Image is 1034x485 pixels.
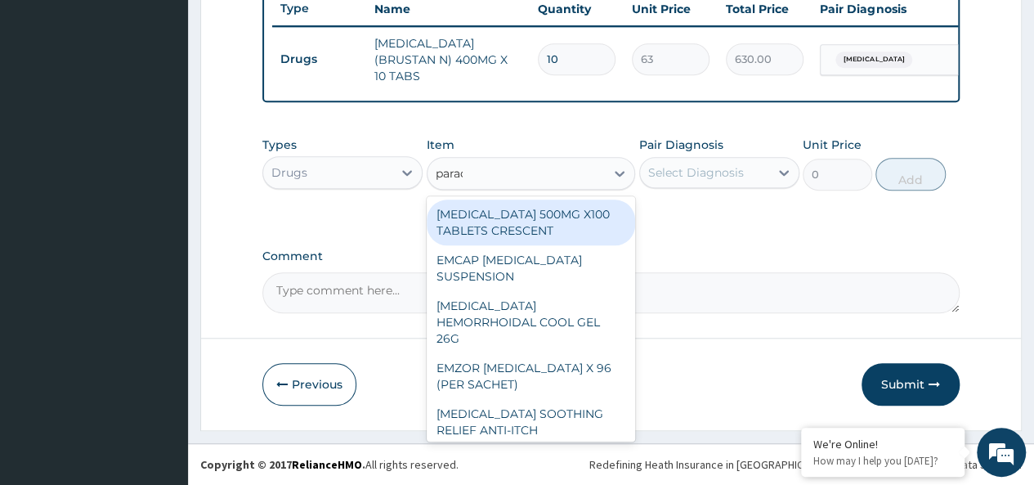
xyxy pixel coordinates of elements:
[30,82,66,123] img: d_794563401_company_1708531726252_794563401
[803,137,862,153] label: Unit Price
[366,27,530,92] td: [MEDICAL_DATA] (BRUSTAN N) 400MG X 10 TABS
[427,137,454,153] label: Item
[813,437,952,451] div: We're Online!
[8,317,311,374] textarea: Type your message and hit 'Enter'
[262,249,960,263] label: Comment
[427,399,636,445] div: [MEDICAL_DATA] SOOTHING RELIEF ANTI-ITCH
[875,158,945,191] button: Add
[648,164,744,181] div: Select Diagnosis
[427,353,636,399] div: EMZOR [MEDICAL_DATA] X 96 (PER SACHET)
[271,164,307,181] div: Drugs
[268,8,307,47] div: Minimize live chat window
[188,443,1034,485] footer: All rights reserved.
[95,141,226,306] span: We're online!
[835,52,912,68] span: [MEDICAL_DATA]
[85,92,275,113] div: Chat with us now
[813,454,952,468] p: How may I help you today?
[427,200,636,245] div: [MEDICAL_DATA] 500MG X100 TABLETS CRESCENT
[427,245,636,291] div: EMCAP [MEDICAL_DATA] SUSPENSION
[262,138,297,152] label: Types
[292,457,362,472] a: RelianceHMO
[262,363,356,406] button: Previous
[589,456,1022,473] div: Redefining Heath Insurance in [GEOGRAPHIC_DATA] using Telemedicine and Data Science!
[272,44,366,74] td: Drugs
[200,457,365,472] strong: Copyright © 2017 .
[427,291,636,353] div: [MEDICAL_DATA] HEMORRHOIDAL COOL GEL 26G
[639,137,723,153] label: Pair Diagnosis
[862,363,960,406] button: Submit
